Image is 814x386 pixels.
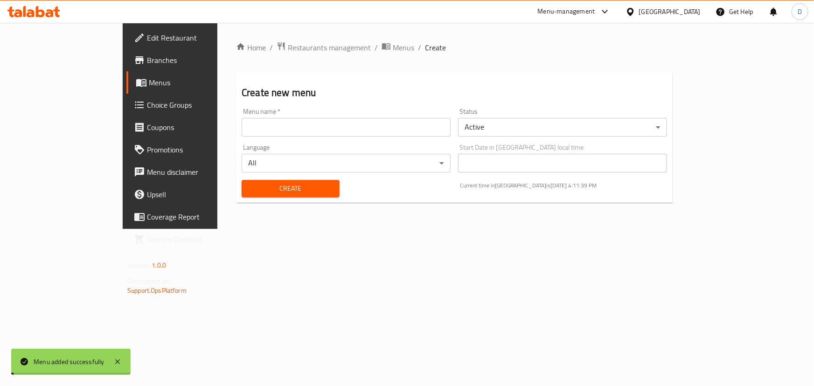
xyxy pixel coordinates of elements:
[126,49,258,71] a: Branches
[147,99,251,110] span: Choice Groups
[126,27,258,49] a: Edit Restaurant
[418,42,421,53] li: /
[126,161,258,183] a: Menu disclaimer
[242,180,340,197] button: Create
[147,144,251,155] span: Promotions
[126,228,258,250] a: Grocery Checklist
[382,41,414,54] a: Menus
[152,259,166,271] span: 1.0.0
[147,32,251,43] span: Edit Restaurant
[458,118,667,137] div: Active
[277,41,371,54] a: Restaurants management
[127,275,170,287] span: Get support on:
[249,183,332,194] span: Create
[242,154,451,172] div: All
[126,71,258,94] a: Menus
[147,189,251,200] span: Upsell
[288,42,371,53] span: Restaurants management
[639,7,701,17] div: [GEOGRAPHIC_DATA]
[147,211,251,222] span: Coverage Report
[126,138,258,161] a: Promotions
[236,41,673,54] nav: breadcrumb
[242,118,451,137] input: Please enter Menu name
[126,94,258,116] a: Choice Groups
[147,122,251,133] span: Coupons
[34,357,104,367] div: Menu added successfully
[147,166,251,178] span: Menu disclaimer
[126,116,258,138] a: Coupons
[375,42,378,53] li: /
[393,42,414,53] span: Menus
[270,42,273,53] li: /
[798,7,802,17] span: D
[147,55,251,66] span: Branches
[242,86,667,100] h2: Create new menu
[126,183,258,206] a: Upsell
[127,259,150,271] span: Version:
[460,181,667,190] p: Current time in [GEOGRAPHIC_DATA] is [DATE] 4:11:39 PM
[425,42,446,53] span: Create
[149,77,251,88] span: Menus
[126,206,258,228] a: Coverage Report
[127,284,187,296] a: Support.OpsPlatform
[538,6,595,17] div: Menu-management
[147,234,251,245] span: Grocery Checklist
